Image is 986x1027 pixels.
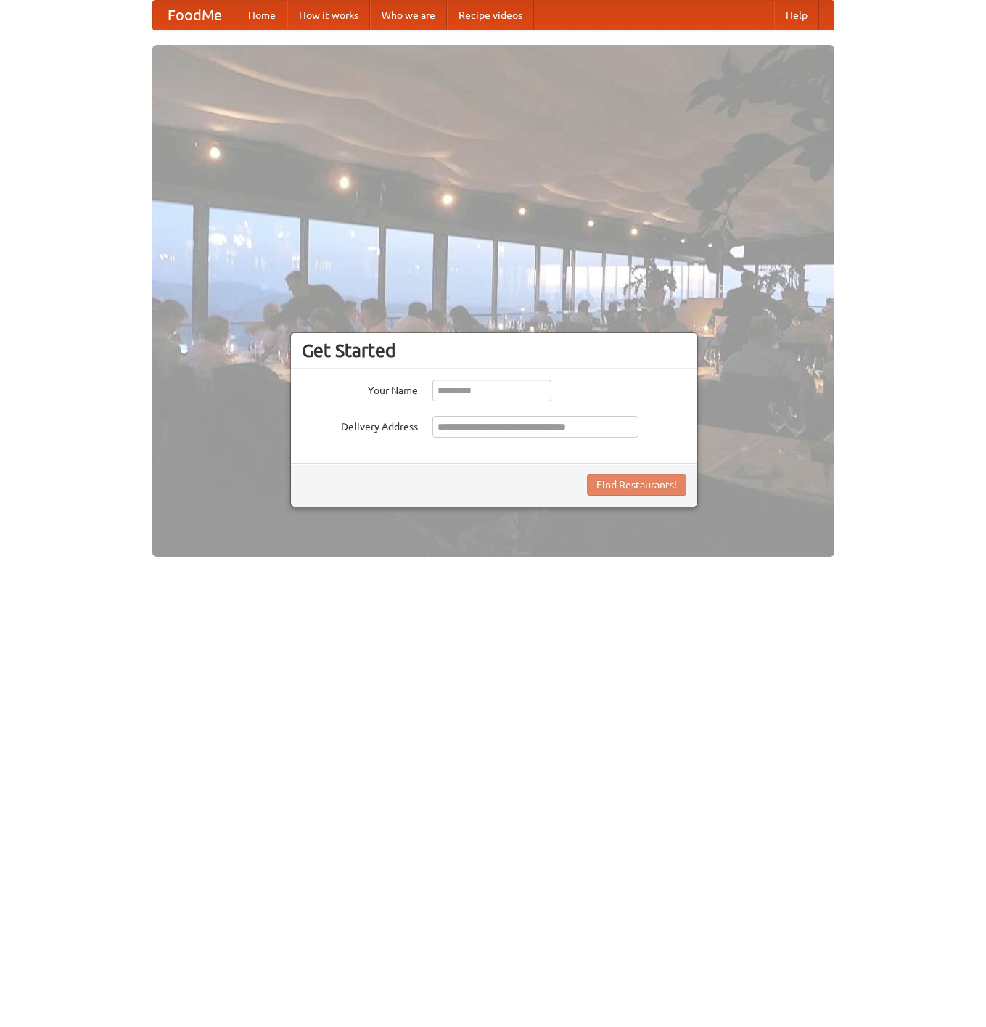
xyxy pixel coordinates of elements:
[774,1,819,30] a: Help
[302,340,686,361] h3: Get Started
[287,1,370,30] a: How it works
[370,1,447,30] a: Who we are
[447,1,534,30] a: Recipe videos
[302,416,418,434] label: Delivery Address
[237,1,287,30] a: Home
[153,1,237,30] a: FoodMe
[587,474,686,496] button: Find Restaurants!
[302,380,418,398] label: Your Name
